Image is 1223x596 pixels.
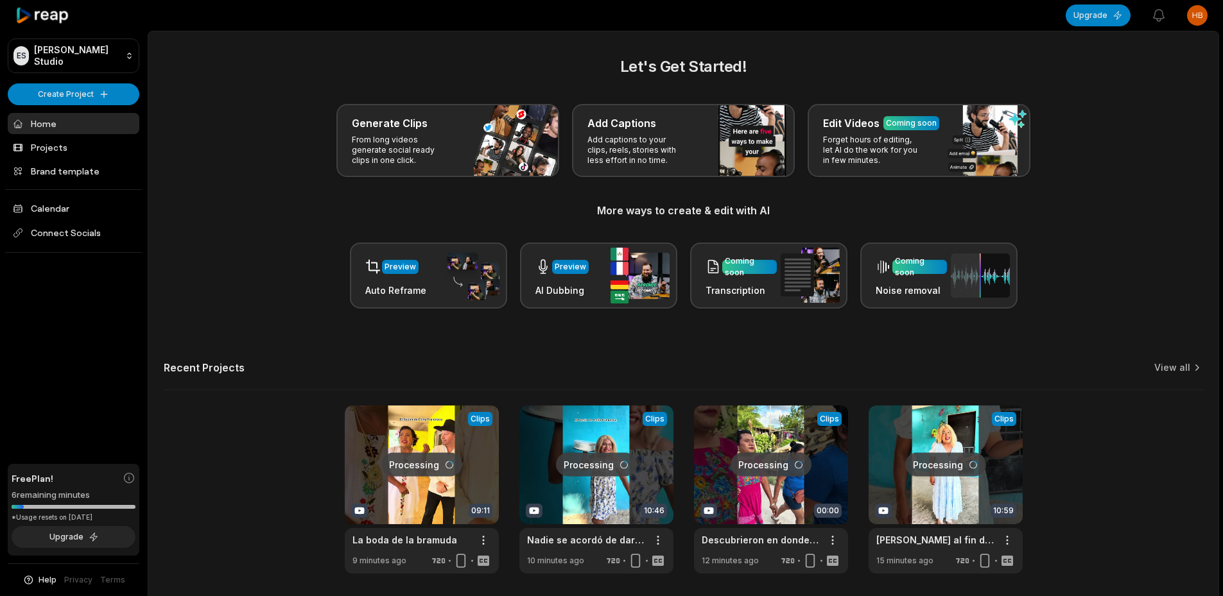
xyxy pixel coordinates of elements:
div: Coming soon [725,255,774,278]
a: [PERSON_NAME] al fin descubrió al militar con otra mujer [876,533,994,547]
p: Forget hours of editing, let AI do the work for you in few minutes. [823,135,923,166]
a: View all [1154,361,1190,374]
p: Add captions to your clips, reels, stories with less effort in no time. [587,135,687,166]
button: Create Project [8,83,139,105]
div: 6 remaining minutes [12,489,135,502]
div: Preview [555,261,586,273]
span: Free Plan! [12,472,53,485]
h3: Add Captions [587,115,656,131]
div: ES [13,46,29,65]
h2: Recent Projects [164,361,245,374]
a: Projects [8,137,139,158]
img: auto_reframe.png [440,251,499,301]
span: Help [39,574,56,586]
img: transcription.png [781,248,840,303]
div: Coming soon [886,117,937,129]
h3: Auto Reframe [365,284,426,297]
h3: AI Dubbing [535,284,589,297]
button: Upgrade [1066,4,1131,26]
a: Privacy [64,574,92,586]
a: La boda de la bramuda [352,533,457,547]
p: From long videos generate social ready clips in one click. [352,135,451,166]
button: Upgrade [12,526,135,548]
a: Terms [100,574,125,586]
h3: Edit Videos [823,115,880,131]
div: Preview [385,261,416,273]
img: noise_removal.png [951,253,1010,298]
button: Help [22,574,56,586]
a: Brand template [8,160,139,182]
h3: More ways to create & edit with AI [164,203,1203,218]
h2: Let's Get Started! [164,55,1203,78]
img: ai_dubbing.png [611,248,670,303]
a: Calendar [8,198,139,219]
h3: Generate Clips [352,115,428,131]
p: [PERSON_NAME] Studio [34,44,120,67]
a: Home [8,113,139,134]
a: Nadie se acordó de darme mi regalo del día de las madres [527,533,645,547]
div: *Usage resets on [DATE] [12,513,135,522]
span: Connect Socials [8,221,139,244]
h3: Noise removal [876,284,947,297]
div: Coming soon [895,255,944,278]
a: Descubrieron en donde vive el militar [702,533,820,547]
h3: Transcription [706,284,777,297]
